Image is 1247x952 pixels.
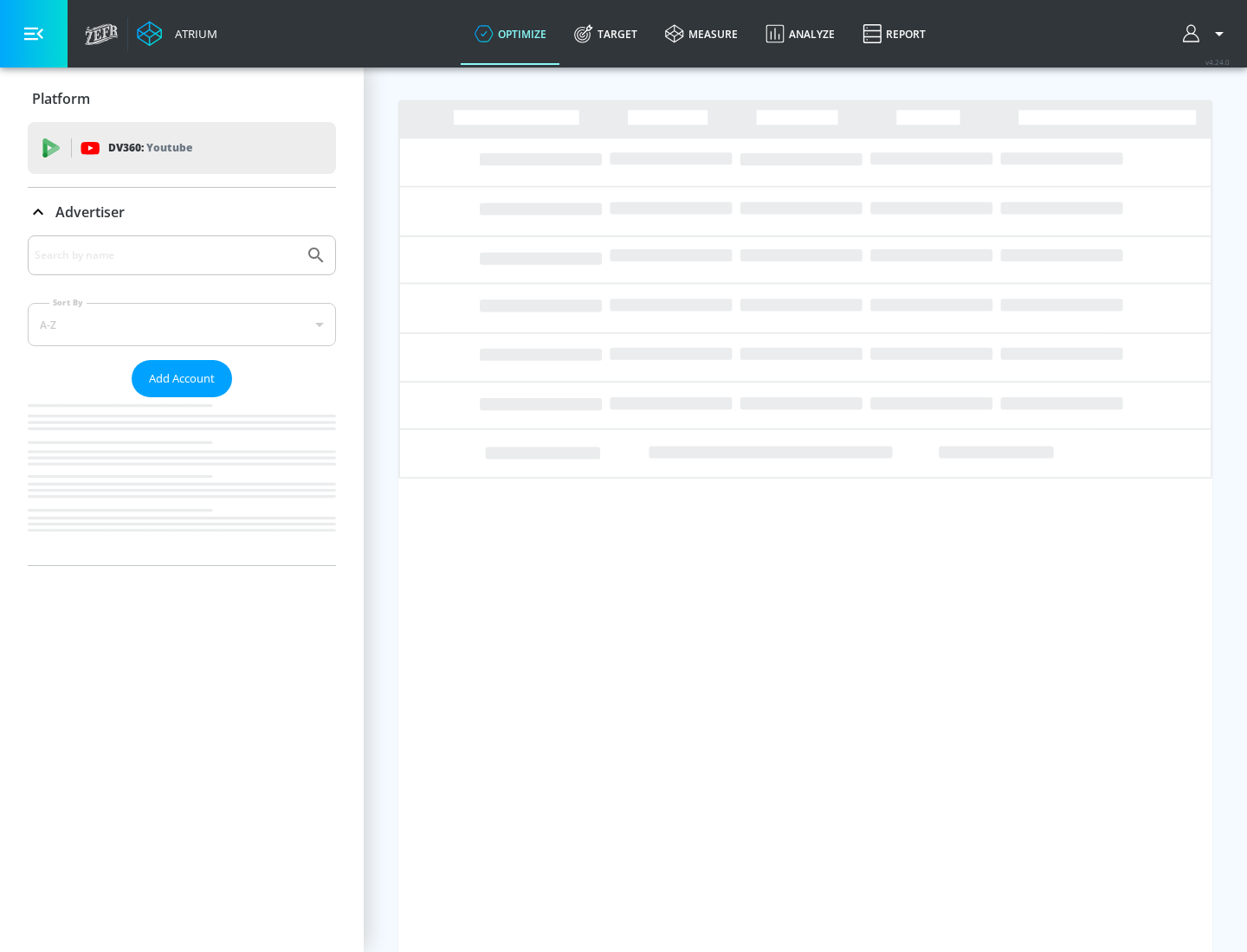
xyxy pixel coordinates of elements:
a: optimize [461,3,560,65]
p: Platform [32,89,90,108]
div: DV360: Youtube [28,122,336,174]
a: Analyze [752,3,849,65]
label: Sort By [49,297,87,308]
div: Atrium [168,26,217,42]
a: measure [651,3,752,65]
p: DV360: [108,138,192,158]
input: Search by name [35,244,297,267]
p: Advertiser [55,203,125,222]
a: Report [849,3,940,65]
span: Add Account [149,369,215,389]
a: Atrium [137,21,217,47]
div: Platform [28,74,336,123]
p: Youtube [146,138,192,157]
button: Add Account [132,360,232,397]
div: A-Z [28,303,336,346]
span: v 4.24.0 [1205,57,1230,67]
div: Advertiser [28,188,336,236]
a: Target [560,3,651,65]
div: Advertiser [28,235,336,565]
nav: list of Advertiser [28,397,336,565]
